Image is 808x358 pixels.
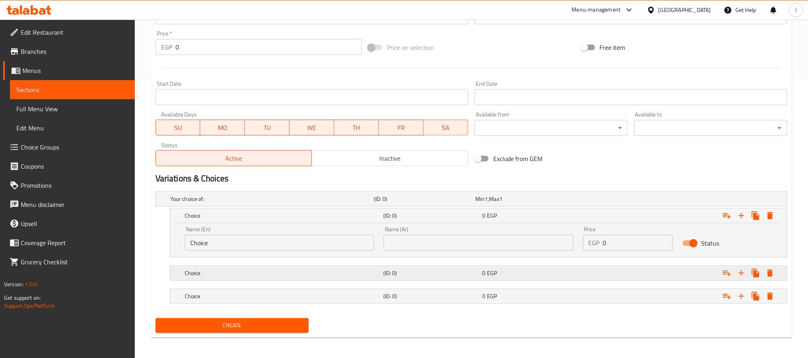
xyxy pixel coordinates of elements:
span: Max [489,194,499,204]
a: Coverage Report [3,233,135,252]
div: , [475,195,574,203]
a: Sections [10,80,135,99]
input: Enter name Ar [384,235,573,251]
span: 0 [483,210,486,221]
h5: (ID: 0) [383,269,479,277]
input: Please enter price [175,39,362,55]
span: 1 [485,194,488,204]
a: Support.OpsPlatform [4,301,55,311]
button: Delete Choice [763,209,777,223]
h5: (ID: 0) [383,212,479,220]
h2: Variations & Choices [156,173,787,185]
div: Expand [170,209,787,223]
button: MO [200,120,245,136]
button: FR [379,120,424,136]
div: ​ [634,120,787,136]
a: Edit Menu [10,118,135,138]
button: Create [156,318,309,333]
div: ​ [475,120,628,136]
span: Price on selection [387,43,434,52]
span: Version: [4,279,24,289]
h5: (ID: 0) [383,292,479,300]
a: Promotions [3,176,135,195]
a: Grocery Checklist [3,252,135,271]
button: Add new choice [734,289,749,303]
span: Edit Menu [16,123,128,133]
button: Active [156,150,312,166]
a: Edit Restaurant [3,23,135,42]
span: TH [337,122,376,134]
button: Add choice group [720,266,734,280]
span: Active [159,153,309,164]
span: EGP [487,210,497,221]
span: Choice Groups [21,142,128,152]
a: Menus [3,61,135,80]
span: 1.0.0 [25,279,37,289]
span: SA [427,122,465,134]
div: Expand [170,266,787,280]
button: Clone new choice [749,289,763,303]
span: Sections [16,85,128,94]
div: [GEOGRAPHIC_DATA] [658,6,711,14]
span: Exclude from GEM [493,154,543,163]
h5: (ID: 0) [374,195,472,203]
a: Choice Groups [3,138,135,157]
a: Upsell [3,214,135,233]
span: MO [203,122,242,134]
a: Branches [3,42,135,61]
span: 0 [483,291,486,301]
span: Menus [22,66,128,75]
span: I [795,6,796,14]
p: EGP [589,238,600,248]
span: FR [382,122,420,134]
span: EGP [487,291,497,301]
h5: Your choice of: [170,195,370,203]
button: TU [245,120,290,136]
button: Add choice group [720,289,734,303]
div: Expand [170,289,787,303]
span: TU [248,122,286,134]
h5: Choice [185,269,380,277]
span: Free item [600,43,625,52]
button: Delete Choice [763,289,777,303]
span: Branches [21,47,128,56]
div: Menu-management [572,5,621,15]
button: TH [334,120,379,136]
button: Inactive [311,150,468,166]
button: Add new choice [734,266,749,280]
span: Full Menu View [16,104,128,114]
div: Expand [156,192,787,206]
a: Full Menu View [10,99,135,118]
input: Enter name En [185,235,374,251]
span: Create [162,321,302,330]
span: Edit Restaurant [21,28,128,37]
span: Inactive [315,153,465,164]
span: Promotions [21,181,128,190]
span: Upsell [21,219,128,228]
button: Clone new choice [749,266,763,280]
span: WE [293,122,331,134]
span: Grocery Checklist [21,257,128,267]
a: Coupons [3,157,135,176]
span: SU [159,122,197,134]
button: SU [156,120,201,136]
span: 0 [483,268,486,278]
button: Add new choice [734,209,749,223]
span: Coverage Report [21,238,128,248]
span: Coupons [21,161,128,171]
span: 1 [499,194,503,204]
button: Add choice group [720,209,734,223]
a: Menu disclaimer [3,195,135,214]
span: EGP [487,268,497,278]
button: SA [424,120,468,136]
h5: Choice [185,292,380,300]
button: Clone new choice [749,209,763,223]
span: Menu disclaimer [21,200,128,209]
span: Status [701,238,719,248]
p: EGP [161,42,172,52]
button: Delete Choice [763,266,777,280]
span: Get support on: [4,293,41,303]
button: WE [290,120,334,136]
input: Please enter price [603,235,673,251]
h5: Choice [185,212,380,220]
